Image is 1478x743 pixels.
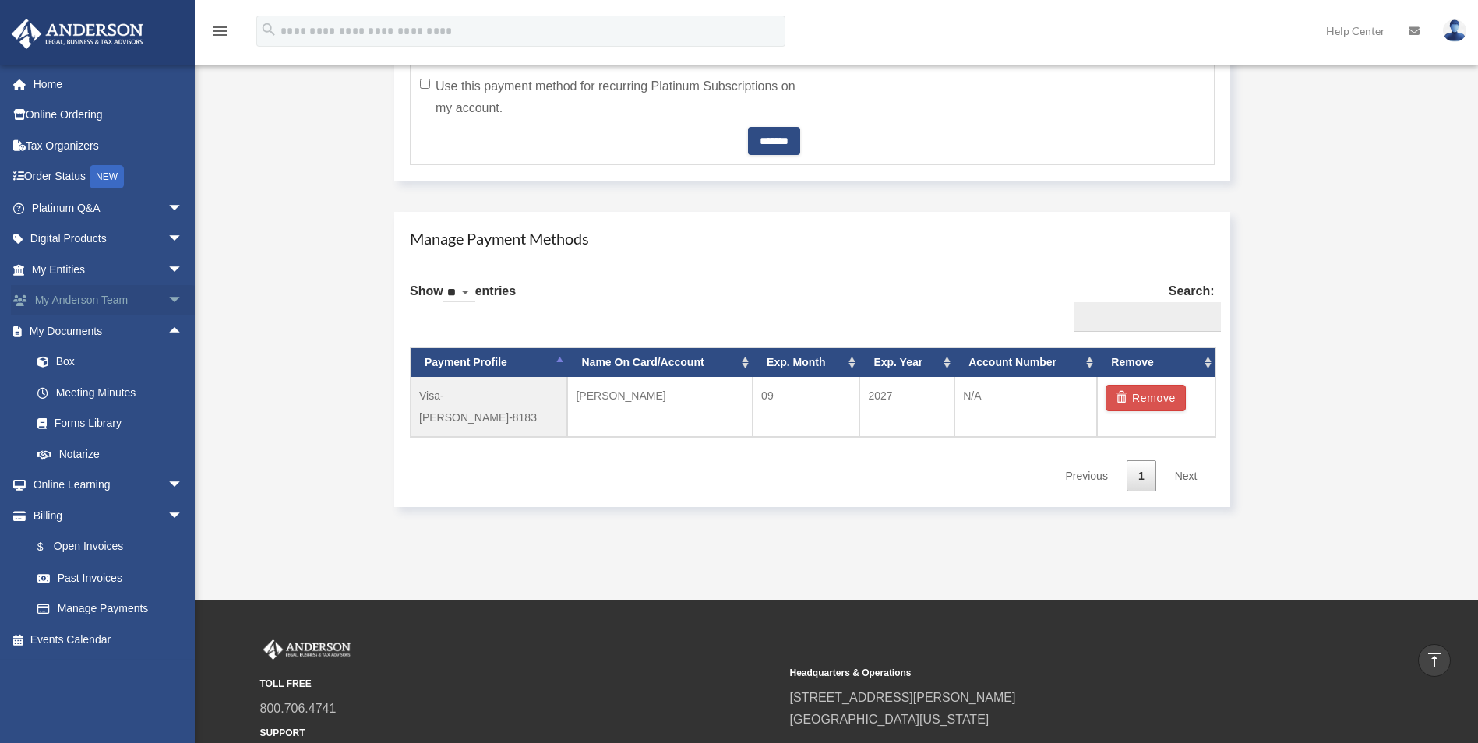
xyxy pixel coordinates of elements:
a: $Open Invoices [22,531,206,563]
a: [STREET_ADDRESS][PERSON_NAME] [790,691,1016,704]
img: Anderson Advisors Platinum Portal [7,19,148,49]
a: Home [11,69,206,100]
a: Order StatusNEW [11,161,206,193]
th: Name On Card/Account: activate to sort column ascending [567,348,753,377]
a: Past Invoices [22,562,206,593]
div: NEW [90,165,124,188]
a: [GEOGRAPHIC_DATA][US_STATE] [790,713,989,726]
a: Online Ordering [11,100,206,131]
a: Meeting Minutes [22,377,206,408]
a: Tax Organizers [11,130,206,161]
i: menu [210,22,229,40]
small: SUPPORT [260,725,779,741]
span: arrow_drop_down [168,285,199,317]
th: Exp. Year: activate to sort column ascending [859,348,954,377]
label: Search: [1068,280,1215,332]
a: Billingarrow_drop_down [11,500,206,531]
button: Remove [1106,385,1186,411]
a: Previous [1053,460,1119,492]
span: arrow_drop_down [168,254,199,286]
input: Search: [1074,302,1221,332]
span: arrow_drop_down [168,192,199,224]
th: Remove: activate to sort column ascending [1097,348,1215,377]
td: 09 [753,377,859,437]
label: Show entries [410,280,516,318]
a: My Documentsarrow_drop_up [11,315,206,347]
a: Forms Library [22,408,206,439]
label: Use this payment method for recurring Platinum Subscriptions on my account. [420,76,800,119]
a: Platinum Q&Aarrow_drop_down [11,192,206,224]
a: Next [1163,460,1209,492]
a: vertical_align_top [1418,644,1451,677]
a: My Anderson Teamarrow_drop_down [11,285,206,316]
td: N/A [954,377,1097,437]
span: arrow_drop_down [168,500,199,532]
a: Online Learningarrow_drop_down [11,470,206,501]
a: My Entitiesarrow_drop_down [11,254,206,285]
th: Payment Profile: activate to sort column descending [411,348,567,377]
span: arrow_drop_down [168,224,199,255]
a: Manage Payments [22,593,199,625]
i: vertical_align_top [1425,650,1444,669]
span: arrow_drop_down [168,470,199,502]
img: User Pic [1443,19,1466,42]
a: Notarize [22,438,206,470]
td: [PERSON_NAME] [567,377,753,437]
small: Headquarters & Operations [790,665,1309,681]
th: Exp. Month: activate to sort column ascending [753,348,859,377]
td: Visa-[PERSON_NAME]-8183 [411,377,567,437]
span: $ [46,537,54,557]
small: TOLL FREE [260,676,779,692]
th: Account Number: activate to sort column ascending [954,348,1097,377]
a: Digital Productsarrow_drop_down [11,224,206,255]
h4: Manage Payment Methods [410,227,1215,249]
a: menu [210,27,229,40]
a: Events Calendar [11,624,206,655]
span: arrow_drop_up [168,315,199,347]
i: search [260,21,277,38]
a: Box [22,347,206,378]
input: Use this payment method for recurring Platinum Subscriptions on my account. [420,79,430,89]
img: Anderson Advisors Platinum Portal [260,639,354,660]
select: Showentries [443,284,475,302]
a: 1 [1127,460,1156,492]
td: 2027 [859,377,954,437]
a: 800.706.4741 [260,702,337,715]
